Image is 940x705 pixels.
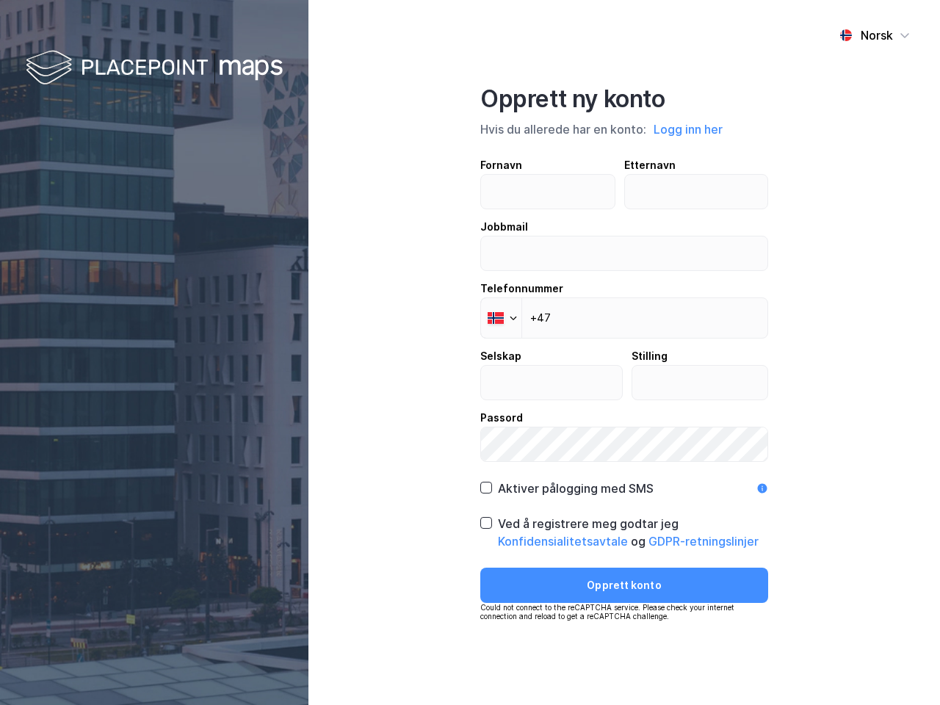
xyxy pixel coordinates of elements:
[480,568,768,603] button: Opprett konto
[26,47,283,90] img: logo-white.f07954bde2210d2a523dddb988cd2aa7.svg
[480,409,768,427] div: Passord
[498,515,768,550] div: Ved å registrere meg godtar jeg og
[861,26,893,44] div: Norsk
[632,347,769,365] div: Stilling
[480,218,768,236] div: Jobbmail
[481,298,521,338] div: Norway: + 47
[480,280,768,297] div: Telefonnummer
[480,297,768,339] input: Telefonnummer
[480,84,768,114] div: Opprett ny konto
[480,347,623,365] div: Selskap
[867,634,940,705] iframe: Chat Widget
[480,156,615,174] div: Fornavn
[480,603,768,621] div: Could not connect to the reCAPTCHA service. Please check your internet connection and reload to g...
[480,120,768,139] div: Hvis du allerede har en konto:
[624,156,769,174] div: Etternavn
[498,480,654,497] div: Aktiver pålogging med SMS
[649,120,727,139] button: Logg inn her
